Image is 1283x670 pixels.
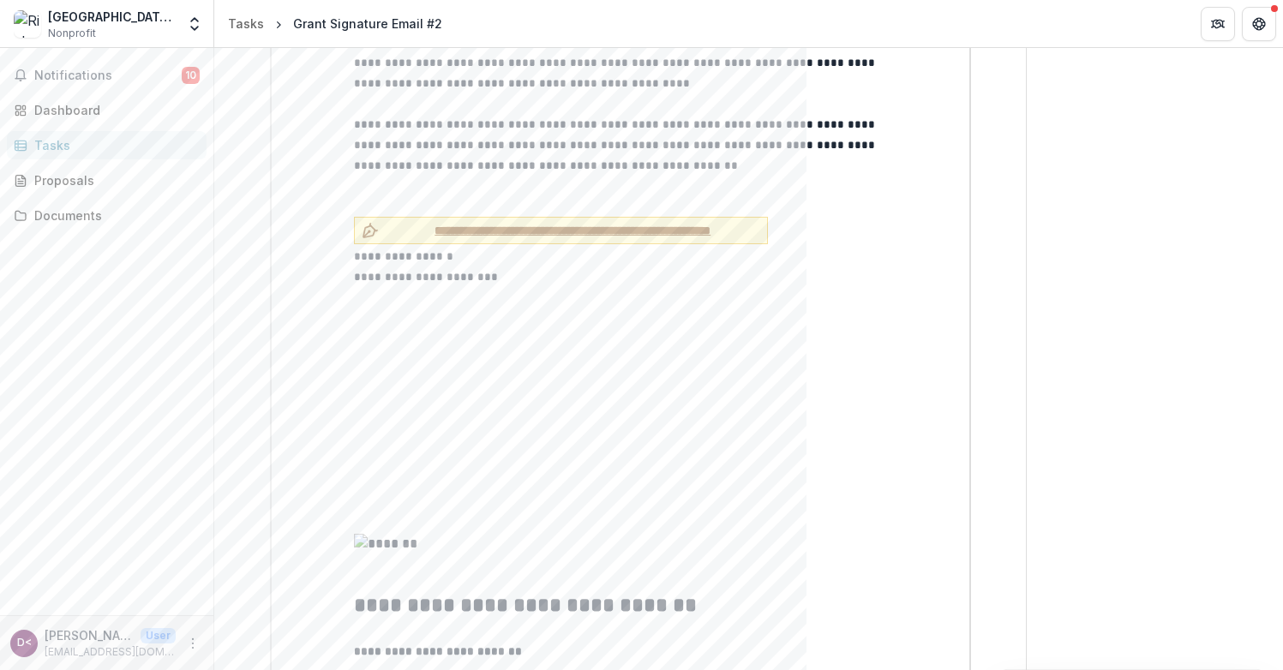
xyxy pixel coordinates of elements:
[7,131,207,159] a: Tasks
[183,633,203,654] button: More
[141,628,176,643] p: User
[293,15,442,33] div: Grant Signature Email #2
[183,7,207,41] button: Open entity switcher
[182,67,200,84] span: 10
[34,136,193,154] div: Tasks
[48,8,176,26] div: [GEOGRAPHIC_DATA] Prep
[45,626,134,644] p: [PERSON_NAME] <[EMAIL_ADDRESS][DOMAIN_NAME]>
[1242,7,1276,41] button: Get Help
[45,644,176,660] p: [EMAIL_ADDRESS][DOMAIN_NAME]
[7,201,207,230] a: Documents
[7,62,207,89] button: Notifications10
[7,166,207,194] a: Proposals
[34,206,193,224] div: Documents
[34,69,182,83] span: Notifications
[228,15,264,33] div: Tasks
[17,637,32,649] div: Dr. Keisha Prier <kprier@rcpschools.org>
[221,11,271,36] a: Tasks
[1201,7,1235,41] button: Partners
[7,96,207,124] a: Dashboard
[34,171,193,189] div: Proposals
[34,101,193,119] div: Dashboard
[221,11,449,36] nav: breadcrumb
[48,26,96,41] span: Nonprofit
[14,10,41,38] img: Richmond College Prep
